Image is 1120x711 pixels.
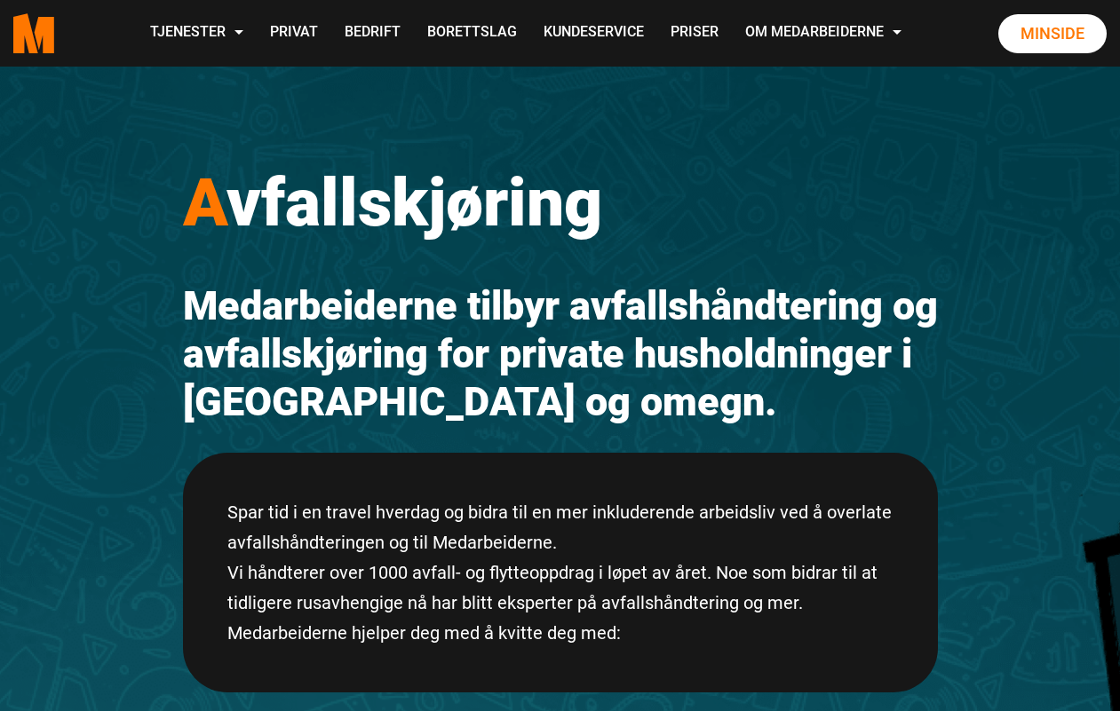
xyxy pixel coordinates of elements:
a: Priser [657,2,732,65]
a: Borettslag [414,2,530,65]
h2: Medarbeiderne tilbyr avfallshåndtering og avfallskjøring for private husholdninger i [GEOGRAPHIC_... [183,282,938,426]
a: Bedrift [331,2,414,65]
div: Spar tid i en travel hverdag og bidra til en mer inkluderende arbeidsliv ved å overlate avfallshå... [183,453,938,692]
span: A [183,163,226,241]
a: Om Medarbeiderne [732,2,915,65]
a: Minside [998,14,1107,53]
h1: vfallskjøring [183,162,938,242]
a: Tjenester [137,2,257,65]
a: Privat [257,2,331,65]
a: Kundeservice [530,2,657,65]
